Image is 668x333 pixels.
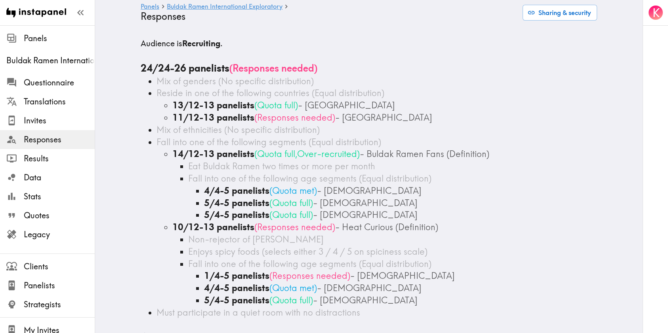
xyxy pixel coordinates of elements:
h4: Responses [141,11,516,22]
span: Strategists [24,299,95,310]
h5: Audience is . [141,38,597,49]
span: Panelists [24,280,95,291]
b: 5/4-5 panelists [204,197,269,208]
span: - [DEMOGRAPHIC_DATA] [313,197,418,208]
span: Eat Buldak Ramen two times or more per month [188,161,375,172]
span: Reside in one of the following countries (Equal distribution) [157,87,384,98]
span: Questionnaire [24,77,95,88]
span: Fall into one of the following segments (Equal distribution) [157,136,381,148]
span: ( Quota met ) [269,282,317,293]
span: Stats [24,191,95,202]
span: - [GEOGRAPHIC_DATA] [335,112,432,123]
b: 5/4-5 panelists [204,295,269,306]
b: 5/4-5 panelists [204,209,269,220]
span: Buldak Ramen International Exploratory [6,55,95,66]
span: Legacy [24,229,95,240]
span: Translations [24,96,95,107]
span: Clients [24,261,95,272]
span: ( Quota full ) [254,100,298,111]
span: Enjoys spicy foods (selects either 3 / 4 / 5 on spiciness scale) [188,246,428,257]
span: Must participate in a quiet room with no distractions [157,307,360,318]
b: 11/12-13 panelists [172,112,254,123]
span: Fall into one of the following age segments (Equal distribution) [188,258,431,269]
b: 4/4-5 panelists [204,282,269,293]
span: Results [24,153,95,164]
span: Invites [24,115,95,126]
span: Mix of ethnicities (No specific distribution) [157,124,320,135]
span: Panels [24,33,95,44]
b: 4/4-5 panelists [204,185,269,196]
span: - [DEMOGRAPHIC_DATA] [350,270,455,281]
span: Fall into one of the following age segments (Equal distribution) [188,173,431,184]
span: Quotes [24,210,95,221]
span: Data [24,172,95,183]
span: - [GEOGRAPHIC_DATA] [298,100,395,111]
span: Mix of genders (No specific distribution) [157,76,314,87]
span: ( Responses needed ) [229,62,317,74]
span: Responses [24,134,95,145]
span: ( Responses needed ) [269,270,350,281]
span: - Buldak Ramen Fans (Definition) [360,148,489,159]
b: Recruiting [182,38,220,48]
span: - [DEMOGRAPHIC_DATA] [313,209,418,220]
span: K [653,6,660,20]
button: Sharing & security [523,5,597,21]
b: 10/12-13 panelists [172,221,254,233]
b: 14/12-13 panelists [172,148,254,159]
span: ( Quota full ) [269,197,313,208]
span: ( Quota full ) [269,209,313,220]
span: ( Responses needed ) [254,221,335,233]
span: ( Responses needed ) [254,112,335,123]
span: ( Quota full ) [269,295,313,306]
b: 1/4-5 panelists [204,270,269,281]
b: 24/24-26 panelists [141,62,229,74]
a: Panels [141,3,159,11]
span: ( Quota full , Over-recruited ) [254,148,360,159]
span: - [DEMOGRAPHIC_DATA] [313,295,418,306]
span: ( Quota met ) [269,185,317,196]
span: Non-rejector of [PERSON_NAME] [188,234,324,245]
span: - Heat Curious (Definition) [335,221,438,233]
b: 13/12-13 panelists [172,100,254,111]
span: - [DEMOGRAPHIC_DATA] [317,282,422,293]
button: K [648,5,664,21]
a: Buldak Ramen International Exploratory [167,3,282,11]
span: - [DEMOGRAPHIC_DATA] [317,185,422,196]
